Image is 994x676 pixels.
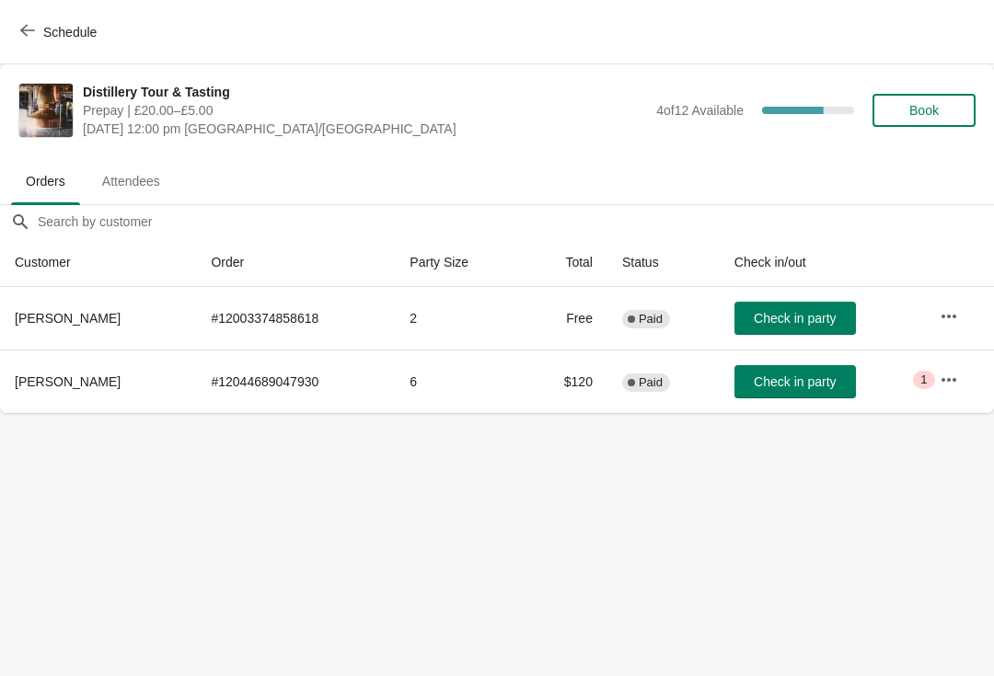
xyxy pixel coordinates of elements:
td: Free [523,287,607,349]
span: Prepay | £20.00–£5.00 [83,101,647,120]
th: Total [523,238,607,287]
span: Schedule [43,25,97,40]
span: Check in party [754,374,836,389]
td: 2 [395,287,523,349]
input: Search by customer [37,205,994,238]
span: 4 of 12 Available [656,103,744,118]
td: $120 [523,349,607,413]
th: Order [196,238,395,287]
th: Party Size [395,238,523,287]
td: 6 [395,349,523,413]
span: [PERSON_NAME] [15,311,121,326]
button: Check in party [734,302,856,335]
span: Paid [639,375,663,390]
button: Schedule [9,16,111,49]
span: Distillery Tour & Tasting [83,83,647,101]
td: # 12003374858618 [196,287,395,349]
button: Check in party [734,365,856,398]
span: Paid [639,312,663,327]
button: Book [873,94,976,127]
img: Distillery Tour & Tasting [19,84,73,137]
span: [PERSON_NAME] [15,374,121,389]
span: Check in party [754,311,836,326]
span: Attendees [87,165,175,198]
th: Check in/out [720,238,925,287]
span: [DATE] 12:00 pm [GEOGRAPHIC_DATA]/[GEOGRAPHIC_DATA] [83,120,647,138]
span: Orders [11,165,80,198]
td: # 12044689047930 [196,349,395,413]
th: Status [607,238,720,287]
span: Book [909,103,939,118]
span: 1 [920,372,927,387]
